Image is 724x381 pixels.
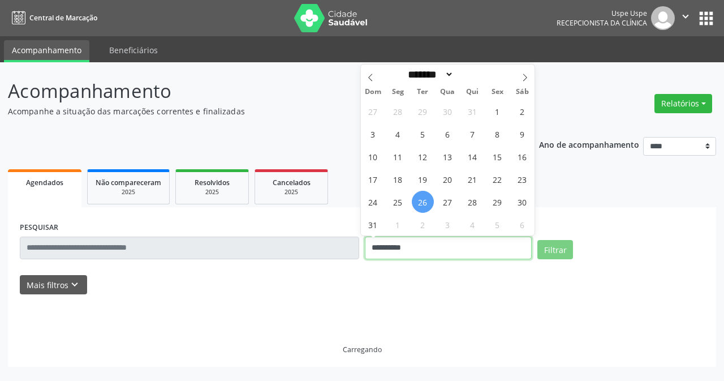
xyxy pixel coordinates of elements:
button: Relatórios [654,94,712,113]
span: Agosto 29, 2025 [486,191,508,213]
p: Acompanhamento [8,77,503,105]
span: Agosto 22, 2025 [486,168,508,190]
span: Agosto 24, 2025 [362,191,384,213]
i:  [679,10,692,23]
span: Não compareceram [96,178,161,187]
a: Central de Marcação [8,8,97,27]
span: Agosto 6, 2025 [437,123,459,145]
span: Seg [385,88,410,96]
span: Agosto 15, 2025 [486,145,508,168]
p: Ano de acompanhamento [539,137,639,151]
button: apps [696,8,716,28]
span: Agosto 9, 2025 [511,123,533,145]
span: Setembro 2, 2025 [412,213,434,236]
div: 2025 [96,188,161,196]
span: Agosto 28, 2025 [462,191,484,213]
span: Julho 27, 2025 [362,100,384,122]
span: Setembro 3, 2025 [437,213,459,236]
span: Agosto 16, 2025 [511,145,533,168]
span: Setembro 6, 2025 [511,213,533,236]
span: Agosto 2, 2025 [511,100,533,122]
span: Julho 29, 2025 [412,100,434,122]
span: Agosto 31, 2025 [362,213,384,236]
span: Agosto 1, 2025 [486,100,508,122]
span: Agosto 17, 2025 [362,168,384,190]
span: Agosto 30, 2025 [511,191,533,213]
span: Agosto 11, 2025 [387,145,409,168]
span: Qui [460,88,485,96]
span: Agosto 8, 2025 [486,123,508,145]
span: Agosto 5, 2025 [412,123,434,145]
span: Agosto 3, 2025 [362,123,384,145]
label: PESQUISAR [20,219,58,237]
span: Agosto 19, 2025 [412,168,434,190]
div: Uspe Uspe [557,8,647,18]
div: 2025 [184,188,240,196]
span: Julho 31, 2025 [462,100,484,122]
span: Agosto 4, 2025 [387,123,409,145]
span: Agosto 13, 2025 [437,145,459,168]
div: Carregando [343,345,382,354]
input: Year [454,69,491,80]
span: Agosto 10, 2025 [362,145,384,168]
button: Mais filtroskeyboard_arrow_down [20,275,87,295]
span: Sáb [510,88,535,96]
a: Beneficiários [101,40,166,60]
span: Setembro 4, 2025 [462,213,484,236]
i: keyboard_arrow_down [68,279,81,291]
span: Cancelados [273,178,311,187]
span: Agosto 21, 2025 [462,168,484,190]
span: Dom [361,88,386,96]
span: Resolvidos [195,178,230,187]
span: Central de Marcação [29,13,97,23]
span: Agosto 20, 2025 [437,168,459,190]
div: 2025 [263,188,320,196]
a: Acompanhamento [4,40,89,62]
span: Julho 28, 2025 [387,100,409,122]
span: Qua [435,88,460,96]
span: Agendados [26,178,63,187]
span: Agosto 18, 2025 [387,168,409,190]
span: Agosto 12, 2025 [412,145,434,168]
span: Agosto 26, 2025 [412,191,434,213]
span: Setembro 1, 2025 [387,213,409,236]
select: Month [404,69,454,80]
span: Recepcionista da clínica [557,18,647,28]
button:  [675,6,696,30]
span: Agosto 27, 2025 [437,191,459,213]
span: Agosto 7, 2025 [462,123,484,145]
button: Filtrar [537,240,573,259]
span: Agosto 14, 2025 [462,145,484,168]
span: Ter [410,88,435,96]
span: Agosto 23, 2025 [511,168,533,190]
p: Acompanhe a situação das marcações correntes e finalizadas [8,105,503,117]
span: Agosto 25, 2025 [387,191,409,213]
span: Setembro 5, 2025 [486,213,508,236]
img: img [651,6,675,30]
span: Sex [485,88,510,96]
span: Julho 30, 2025 [437,100,459,122]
